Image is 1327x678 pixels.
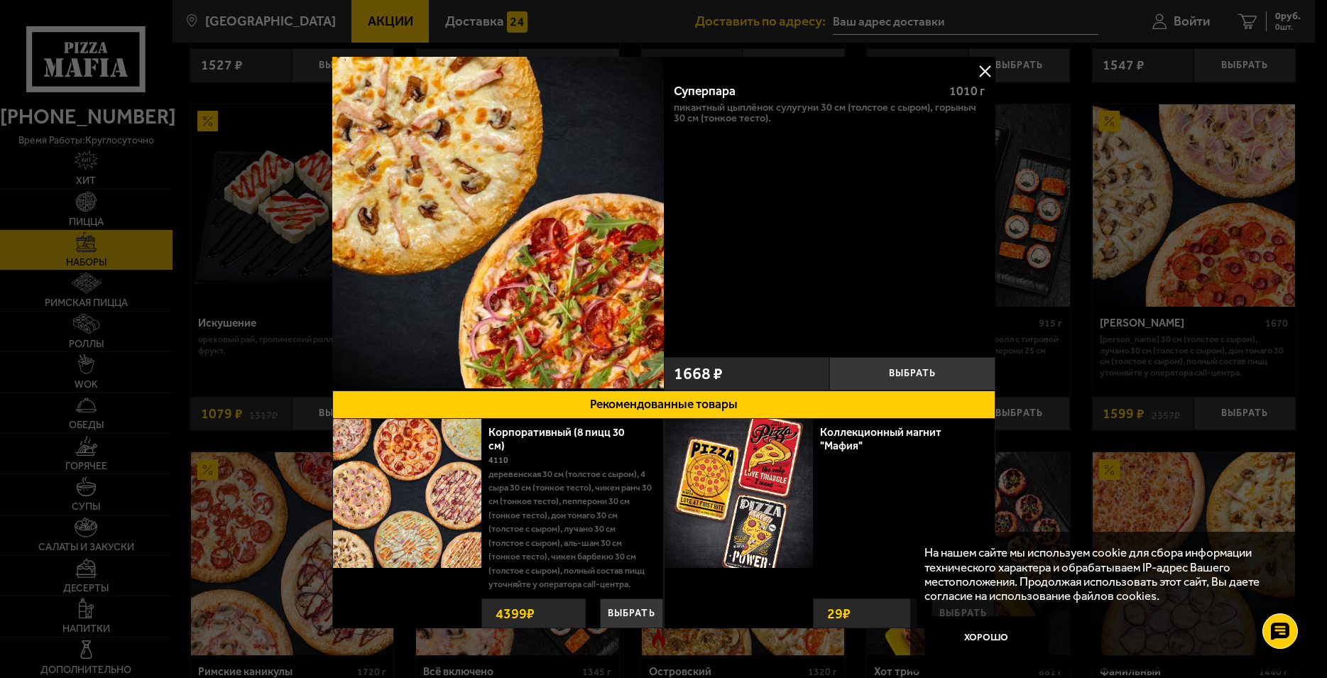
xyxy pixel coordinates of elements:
span: 4110 [488,455,508,465]
a: Корпоративный (8 пицц 30 см) [488,425,624,452]
a: Суперпара [332,57,663,390]
span: 1010 г [949,84,985,98]
p: Деревенская 30 см (толстое с сыром), 4 сыра 30 см (тонкое тесто), Чикен Ранч 30 см (тонкое тесто)... [488,467,652,591]
strong: 4399 ₽ [492,599,538,628]
p: Пикантный цыплёнок сулугуни 30 см (толстое с сыром), Горыныч 30 см (тонкое тесто). [674,102,985,124]
img: Суперпара [332,57,663,388]
p: На нашем сайте мы используем cookie для сбора информации технического характера и обрабатываем IP... [924,545,1287,603]
button: Рекомендованные товары [332,390,995,419]
div: Суперпара [674,84,937,99]
a: Коллекционный магнит "Мафия" [820,425,941,452]
button: Хорошо [924,616,1049,657]
span: 1668 ₽ [674,366,723,382]
strong: 29 ₽ [824,599,854,628]
button: Выбрать [829,357,995,391]
button: Выбрать [600,598,663,628]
